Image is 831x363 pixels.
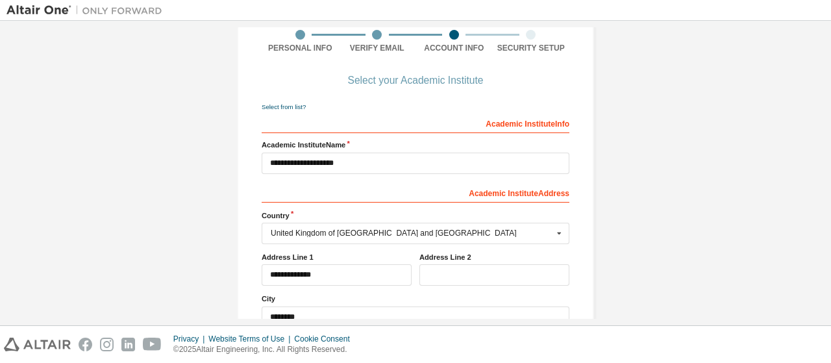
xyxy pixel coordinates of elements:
[208,334,294,344] div: Website Terms of Use
[262,112,569,133] div: Academic Institute Info
[6,4,169,17] img: Altair One
[262,43,339,53] div: Personal Info
[143,338,162,351] img: youtube.svg
[294,334,357,344] div: Cookie Consent
[4,338,71,351] img: altair_logo.svg
[262,140,569,150] label: Academic Institute Name
[173,334,208,344] div: Privacy
[415,43,493,53] div: Account Info
[79,338,92,351] img: facebook.svg
[262,182,569,203] div: Academic Institute Address
[339,43,416,53] div: Verify Email
[121,338,135,351] img: linkedin.svg
[262,103,306,110] a: Select from list?
[173,344,358,355] p: © 2025 Altair Engineering, Inc. All Rights Reserved.
[271,229,553,237] div: United Kingdom of [GEOGRAPHIC_DATA] and [GEOGRAPHIC_DATA]
[493,43,570,53] div: Security Setup
[262,294,569,304] label: City
[348,77,484,84] div: Select your Academic Institute
[100,338,114,351] img: instagram.svg
[262,252,412,262] label: Address Line 1
[262,210,569,221] label: Country
[419,252,569,262] label: Address Line 2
